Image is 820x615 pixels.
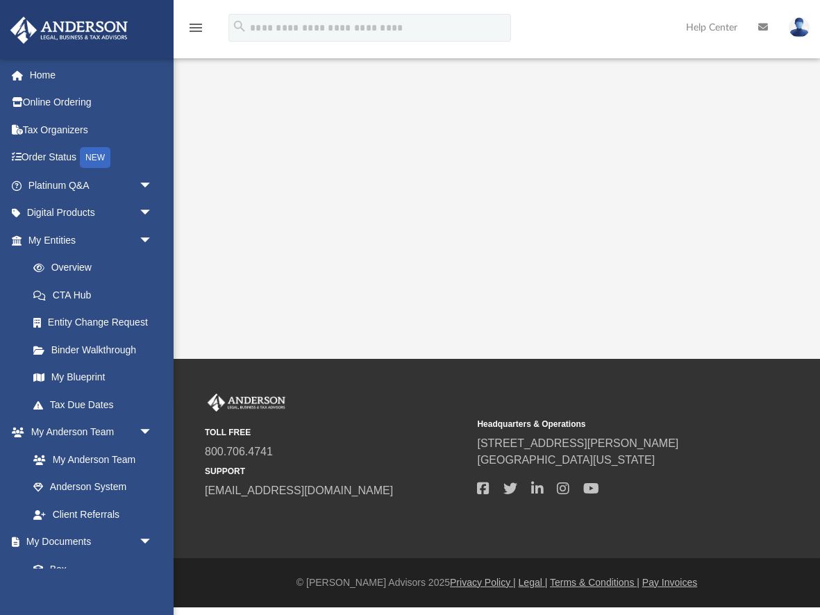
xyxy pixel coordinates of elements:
div: NEW [80,147,110,168]
a: My Documentsarrow_drop_down [10,528,167,556]
a: Entity Change Request [19,309,174,337]
span: arrow_drop_down [139,419,167,447]
a: Box [19,555,160,583]
a: 800.706.4741 [205,446,273,457]
a: Pay Invoices [642,577,697,588]
a: Digital Productsarrow_drop_down [10,199,174,227]
a: Privacy Policy | [450,577,516,588]
a: Tax Due Dates [19,391,174,419]
a: [STREET_ADDRESS][PERSON_NAME] [477,437,678,449]
a: Tax Organizers [10,116,174,144]
img: User Pic [789,17,810,37]
a: [GEOGRAPHIC_DATA][US_STATE] [477,454,655,466]
a: Platinum Q&Aarrow_drop_down [10,171,174,199]
a: My Blueprint [19,364,167,391]
img: Anderson Advisors Platinum Portal [205,394,288,412]
i: search [232,19,247,34]
div: © [PERSON_NAME] Advisors 2025 [174,575,820,590]
small: SUPPORT [205,465,467,478]
span: arrow_drop_down [139,528,167,557]
a: My Anderson Teamarrow_drop_down [10,419,167,446]
a: [EMAIL_ADDRESS][DOMAIN_NAME] [205,485,393,496]
a: Legal | [519,577,548,588]
a: Client Referrals [19,500,167,528]
a: Binder Walkthrough [19,336,174,364]
i: menu [187,19,204,36]
a: Online Ordering [10,89,174,117]
span: arrow_drop_down [139,199,167,228]
a: CTA Hub [19,281,174,309]
a: Terms & Conditions | [550,577,639,588]
small: Headquarters & Operations [477,418,739,430]
span: arrow_drop_down [139,171,167,200]
a: menu [187,26,204,36]
span: arrow_drop_down [139,226,167,255]
a: My Entitiesarrow_drop_down [10,226,174,254]
small: TOLL FREE [205,426,467,439]
a: Order StatusNEW [10,144,174,172]
a: Overview [19,254,174,282]
a: Home [10,61,174,89]
a: Anderson System [19,473,167,501]
a: My Anderson Team [19,446,160,473]
img: Anderson Advisors Platinum Portal [6,17,132,44]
